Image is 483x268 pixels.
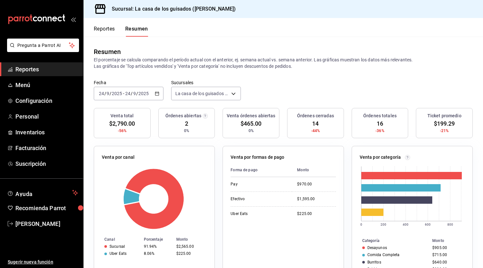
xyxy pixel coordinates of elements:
[15,189,70,197] span: Ayuda
[367,253,400,257] div: Comida Completa
[311,128,320,134] span: -44%
[360,223,362,226] text: 0
[367,246,387,250] div: Desayunos
[432,253,462,257] div: $715.00
[377,119,383,128] span: 16
[94,26,115,37] button: Reportes
[231,163,292,177] th: Forma de pago
[231,182,287,187] div: Pay
[110,244,125,249] div: Sucursal
[165,112,201,119] h3: Órdenes abiertas
[111,91,122,96] input: ----
[17,42,69,49] span: Pregunta a Parrot AI
[94,80,163,85] label: Fecha
[15,128,78,137] span: Inventarios
[231,211,287,217] div: Uber Eats
[176,244,205,249] div: $2,565.00
[15,204,78,212] span: Recomienda Parrot
[402,223,408,226] text: 400
[15,159,78,168] span: Suscripción
[138,91,149,96] input: ----
[144,244,171,249] div: 91.94%
[297,182,336,187] div: $970.00
[141,236,174,243] th: Porcentaje
[109,119,135,128] span: $2,790.00
[380,223,386,226] text: 200
[241,119,262,128] span: $465.00
[171,80,241,85] label: Sucursales
[176,251,205,256] div: $225.00
[363,112,397,119] h3: Órdenes totales
[110,91,111,96] span: /
[249,128,254,134] span: 0%
[136,91,138,96] span: /
[432,246,462,250] div: $905.00
[125,26,148,37] button: Resumen
[118,128,127,134] span: -56%
[297,196,336,202] div: $1,595.00
[227,112,276,119] h3: Venta órdenes abiertas
[71,17,76,22] button: open_drawer_menu
[110,251,127,256] div: Uber Eats
[99,91,104,96] input: --
[94,236,141,243] th: Canal
[15,81,78,89] span: Menú
[15,112,78,121] span: Personal
[4,47,79,53] a: Pregunta a Parrot AI
[102,154,135,161] p: Venta por canal
[144,251,171,256] div: 8.06%
[231,196,287,202] div: Efectivo
[107,5,236,13] h3: Sucursal: La casa de los guisados ([PERSON_NAME])
[375,128,384,134] span: -36%
[15,65,78,74] span: Reportes
[8,259,78,265] span: Sugerir nueva función
[312,119,319,128] span: 14
[184,128,189,134] span: 0%
[185,119,188,128] span: 2
[430,237,472,244] th: Monto
[425,223,430,226] text: 600
[15,219,78,228] span: [PERSON_NAME]
[432,260,462,264] div: $640.00
[15,144,78,152] span: Facturación
[15,96,78,105] span: Configuración
[352,237,430,244] th: Categoría
[7,39,79,52] button: Pregunta a Parrot AI
[104,91,106,96] span: /
[292,163,336,177] th: Monto
[174,236,215,243] th: Monto
[125,91,131,96] input: --
[94,26,148,37] div: navigation tabs
[297,211,336,217] div: $225.00
[231,154,284,161] p: Venta por formas de pago
[297,112,334,119] h3: Órdenes cerradas
[110,112,134,119] h3: Venta total
[94,57,473,69] p: El porcentaje se calcula comparando el período actual con el anterior, ej. semana actual vs. sema...
[367,260,381,264] div: Burritos
[360,154,401,161] p: Venta por categoría
[427,112,461,119] h3: Ticket promedio
[123,91,124,96] span: -
[133,91,136,96] input: --
[447,223,453,226] text: 800
[106,91,110,96] input: --
[440,128,449,134] span: -21%
[131,91,133,96] span: /
[434,119,455,128] span: $199.29
[175,90,229,97] span: La casa de los guisados ([PERSON_NAME])
[94,47,121,57] div: Resumen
